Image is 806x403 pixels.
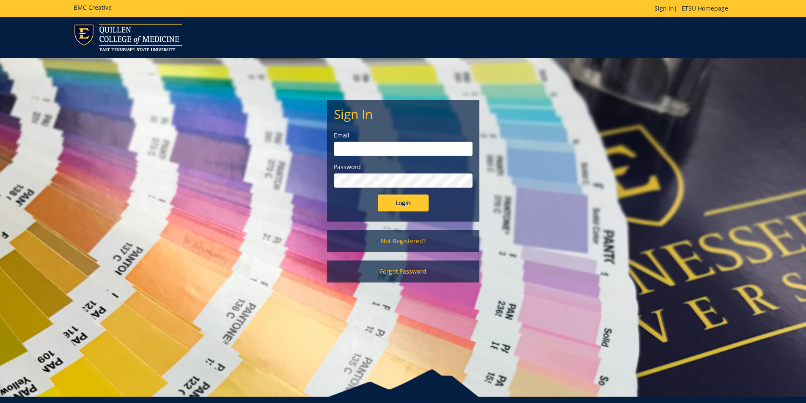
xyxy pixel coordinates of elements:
[334,131,473,140] label: Email
[327,260,479,282] a: Forgot Password
[655,4,732,13] p: |
[74,4,112,11] h5: BMC Creative
[327,230,479,252] a: Not Registered?
[655,4,674,12] a: Sign In
[334,163,473,171] label: Password
[677,4,732,12] a: ETSU Homepage
[334,107,473,121] h2: Sign In
[378,195,429,211] input: Login
[74,24,182,51] img: ETSU logo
